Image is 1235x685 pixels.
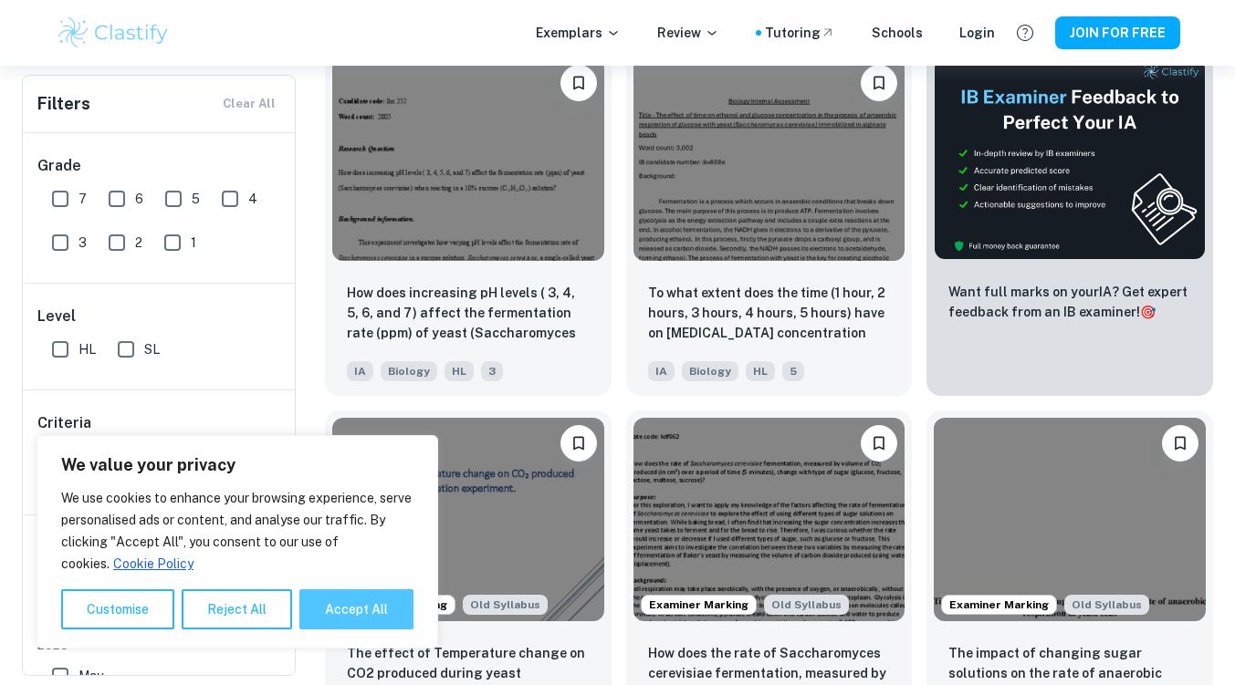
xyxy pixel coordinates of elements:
[934,57,1206,260] img: Thumbnail
[942,597,1056,613] span: Examiner Marking
[61,589,174,629] button: Customise
[37,155,282,177] h6: Grade
[861,425,897,462] button: Please log in to bookmark exemplars
[746,361,775,381] span: HL
[657,23,719,43] p: Review
[536,23,621,43] p: Exemplars
[248,189,257,209] span: 4
[861,65,897,101] button: Please log in to bookmark exemplars
[78,189,87,209] span: 7
[144,339,160,359] span: SL
[78,233,87,253] span: 3
[463,595,548,615] div: Starting from the May 2025 session, the Biology IA requirements have changed. It's OK to refer to...
[648,361,675,381] span: IA
[648,283,891,345] p: To what extent does the time (1 hour, 2 hours, 3 hours, 4 hours, 5 hours) have on ethanol concent...
[37,412,91,434] h6: Criteria
[332,57,604,261] img: Biology IA example thumbnail: How does increasing pH levels ( 3, 4, 5,
[1140,305,1156,319] span: 🎯
[78,339,96,359] span: HL
[934,418,1206,621] img: Biology IA example thumbnail: The impact of changing sugar solutions o
[642,597,756,613] span: Examiner Marking
[463,595,548,615] span: Old Syllabus
[381,361,437,381] span: Biology
[112,555,194,572] a: Cookie Policy
[682,361,738,381] span: Biology
[182,589,292,629] button: Reject All
[560,65,597,101] button: Please log in to bookmark exemplars
[445,361,474,381] span: HL
[332,418,604,621] img: Biology IA example thumbnail: The effect of Temperature change on CO2
[481,361,503,381] span: 3
[1010,17,1041,48] button: Help and Feedback
[61,487,413,575] p: We use cookies to enhance your browsing experience, serve personalised ads or content, and analys...
[325,50,612,396] a: Please log in to bookmark exemplarsHow does increasing pH levels ( 3, 4, 5, 6, and 7) affect the ...
[765,23,835,43] a: Tutoring
[948,282,1191,322] p: Want full marks on your IA ? Get expert feedback from an IB examiner!
[764,595,849,615] span: Old Syllabus
[1162,425,1198,462] button: Please log in to bookmark exemplars
[1055,16,1180,49] button: JOIN FOR FREE
[1064,595,1149,615] div: Starting from the May 2025 session, the Biology IA requirements have changed. It's OK to refer to...
[56,15,172,51] img: Clastify logo
[633,418,905,621] img: Biology IA example thumbnail: How does the rate of Saccharomyces cerev
[626,50,913,396] a: Please log in to bookmark exemplarsTo what extent does the time (1 hour, 2 hours, 3 hours, 4 hour...
[782,361,804,381] span: 5
[560,425,597,462] button: Please log in to bookmark exemplars
[37,91,90,117] h6: Filters
[299,589,413,629] button: Accept All
[872,23,923,43] a: Schools
[959,23,995,43] a: Login
[192,189,200,209] span: 5
[347,283,590,345] p: How does increasing pH levels ( 3, 4, 5, 6, and 7) affect the fermentation rate (ppm) of yeast (S...
[61,454,413,476] p: We value your privacy
[37,306,282,327] h6: Level
[191,233,196,253] span: 1
[37,435,438,649] div: We value your privacy
[1064,595,1149,615] span: Old Syllabus
[135,189,143,209] span: 6
[347,361,373,381] span: IA
[764,595,849,615] div: Starting from the May 2025 session, the Biology IA requirements have changed. It's OK to refer to...
[926,50,1213,396] a: ThumbnailWant full marks on yourIA? Get expert feedback from an IB examiner!
[633,57,905,261] img: Biology IA example thumbnail: To what extent does the time (1 hour, 2
[135,233,142,253] span: 2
